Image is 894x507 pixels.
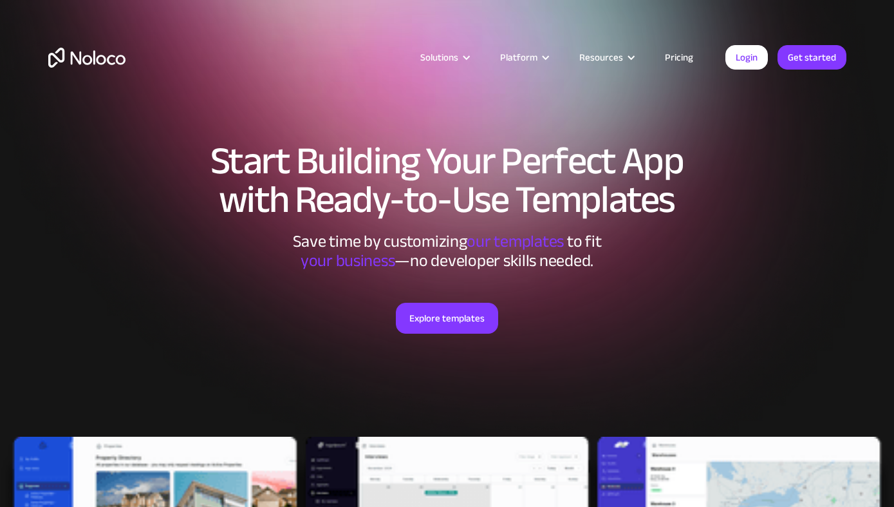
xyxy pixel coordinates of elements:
[48,142,846,219] h1: Start Building Your Perfect App with Ready-to-Use Templates
[48,48,126,68] a: home
[778,45,846,70] a: Get started
[254,232,640,271] div: Save time by customizing to fit ‍ —no developer skills needed.
[420,49,458,66] div: Solutions
[500,49,537,66] div: Platform
[484,49,563,66] div: Platform
[396,303,498,334] a: Explore templates
[649,49,709,66] a: Pricing
[404,49,484,66] div: Solutions
[301,245,395,276] span: your business
[467,225,564,257] span: our templates
[725,45,768,70] a: Login
[579,49,623,66] div: Resources
[563,49,649,66] div: Resources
